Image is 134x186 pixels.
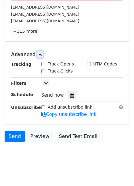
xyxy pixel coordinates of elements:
[11,51,123,58] h5: Advanced
[41,92,64,98] span: Send now
[11,19,79,23] small: [EMAIL_ADDRESS][DOMAIN_NAME]
[11,81,27,86] strong: Filters
[103,157,134,186] div: 聊天小工具
[55,131,101,142] a: Send Test Email
[48,104,92,110] label: Add unsubscribe link
[11,28,39,35] a: +115 more
[26,131,53,142] a: Preview
[5,131,25,142] a: Send
[11,92,33,97] strong: Schedule
[11,5,79,9] small: [EMAIL_ADDRESS][DOMAIN_NAME]
[11,62,32,67] strong: Tracking
[41,112,96,117] a: Copy unsubscribe link
[93,61,117,67] label: UTM Codes
[11,105,41,110] strong: Unsubscribe
[11,12,79,17] small: [EMAIL_ADDRESS][DOMAIN_NAME]
[48,61,74,67] label: Track Opens
[48,68,73,74] label: Track Clicks
[103,157,134,186] iframe: Chat Widget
